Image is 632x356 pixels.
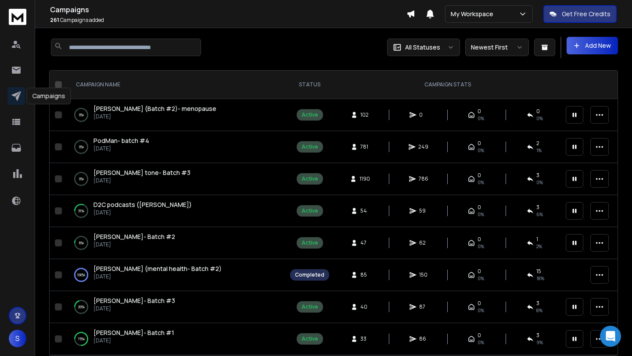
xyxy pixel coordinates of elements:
span: 6 % [536,211,543,218]
p: 20 % [78,303,85,311]
span: 0 [478,332,481,339]
button: S [9,330,26,347]
span: 0 [478,300,481,307]
div: Active [302,239,318,246]
span: 54 [360,207,369,214]
td: 31%D2C podcasts ([PERSON_NAME])[DATE] [65,195,285,227]
span: [PERSON_NAME] (Batch #2)- menopause [93,104,216,113]
span: 2 % [536,243,542,250]
span: 261 [50,16,59,24]
a: D2C podcasts ([PERSON_NAME]) [93,200,192,209]
a: [PERSON_NAME]- Batch #2 [93,232,175,241]
td: 20%[PERSON_NAME]- Batch #3[DATE] [65,291,285,323]
span: 0% [478,243,484,250]
p: [DATE] [93,305,175,312]
div: Active [302,175,318,182]
span: 87 [419,303,428,310]
span: 1 [536,236,538,243]
p: [DATE] [93,145,149,152]
p: Get Free Credits [562,10,610,18]
span: 1 % [536,147,542,154]
span: 786 [419,175,428,182]
span: 33 [360,335,369,342]
p: 75 % [78,335,85,343]
img: logo [9,9,26,25]
p: [DATE] [93,177,190,184]
a: PodMan- batch #4 [93,136,149,145]
div: Completed [295,271,324,278]
p: [DATE] [93,337,174,344]
span: 9 % [536,339,543,346]
td: 0%[PERSON_NAME] (Batch #2)- menopause[DATE] [65,99,285,131]
td: 6%[PERSON_NAME]- Batch #2[DATE] [65,227,285,259]
span: 0% [478,275,484,282]
span: [PERSON_NAME] (mental health- Batch #2) [93,264,222,273]
span: 0% [536,115,543,122]
span: 85 [360,271,369,278]
span: 0 [478,236,481,243]
span: 249 [418,143,428,150]
span: 1190 [359,175,370,182]
span: 150 [419,271,428,278]
span: 0 [478,268,481,275]
a: [PERSON_NAME] tone- Batch #3 [93,168,190,177]
span: 59 [419,207,428,214]
span: 781 [360,143,369,150]
th: CAMPAIGN STATS [334,71,560,99]
span: 8 % [536,307,542,314]
span: [PERSON_NAME]- Batch #1 [93,328,174,337]
p: Campaigns added [50,17,406,24]
span: 3 [536,332,539,339]
p: 0 % [79,174,84,183]
span: 3 [536,204,539,211]
span: 40 [360,303,369,310]
div: Active [302,207,318,214]
span: 0 [478,140,481,147]
span: 0 [536,108,540,115]
button: Add New [567,37,618,54]
span: 0% [478,147,484,154]
span: 15 [536,268,541,275]
th: STATUS [285,71,334,99]
p: [DATE] [93,273,222,280]
span: 86 [419,335,428,342]
p: 0 % [79,142,84,151]
a: [PERSON_NAME]- Batch #1 [93,328,174,337]
td: 0%[PERSON_NAME] tone- Batch #3[DATE] [65,163,285,195]
span: 47 [360,239,369,246]
div: Campaigns [27,88,71,104]
div: Active [302,111,318,118]
th: CAMPAIGN NAME [65,71,285,99]
p: [DATE] [93,113,216,120]
span: 0% [478,115,484,122]
button: Get Free Credits [543,5,617,23]
p: My Workspace [451,10,497,18]
a: [PERSON_NAME]- Batch #3 [93,296,175,305]
a: [PERSON_NAME] (mental health- Batch #2) [93,264,222,273]
span: 2 [536,140,539,147]
span: 0 [478,172,481,179]
div: Open Intercom Messenger [600,326,621,347]
div: Active [302,335,318,342]
span: 0% [478,307,484,314]
span: 0 [478,204,481,211]
div: Active [302,143,318,150]
span: [PERSON_NAME]- Batch #3 [93,296,175,305]
p: 100 % [77,271,85,279]
p: 0 % [79,110,84,119]
span: 0 [478,108,481,115]
span: 0% [478,339,484,346]
p: 31 % [78,206,84,215]
td: 75%[PERSON_NAME]- Batch #1[DATE] [65,323,285,355]
button: Newest First [465,39,529,56]
span: 3 [536,300,539,307]
p: 6 % [79,239,84,247]
div: Active [302,303,318,310]
p: All Statuses [405,43,440,52]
